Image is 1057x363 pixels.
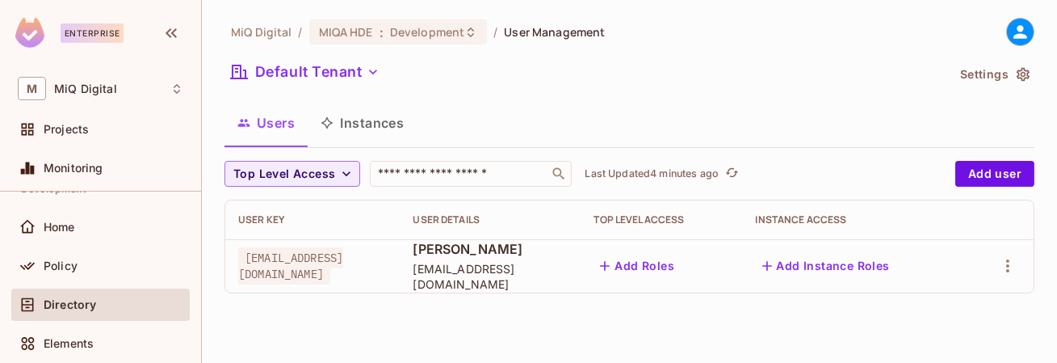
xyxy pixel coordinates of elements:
[44,260,78,272] span: Policy
[594,253,681,279] button: Add Roles
[44,162,103,175] span: Monitoring
[54,82,117,95] span: Workspace: MiQ Digital
[725,166,739,182] span: refresh
[44,123,89,136] span: Projects
[319,24,373,40] span: MIQA HDE
[308,103,417,143] button: Instances
[594,213,729,226] div: Top Level Access
[954,61,1034,87] button: Settings
[722,164,741,184] button: refresh
[231,24,292,40] span: the active workspace
[238,213,387,226] div: User Key
[756,213,952,226] div: Instance Access
[224,59,386,85] button: Default Tenant
[233,164,335,184] span: Top Level Access
[413,213,568,226] div: User Details
[390,24,464,40] span: Development
[493,24,497,40] li: /
[298,24,302,40] li: /
[224,103,308,143] button: Users
[61,23,124,43] div: Enterprise
[44,337,94,350] span: Elements
[44,298,96,311] span: Directory
[15,18,44,48] img: SReyMgAAAABJRU5ErkJggg==
[413,261,568,292] span: [EMAIL_ADDRESS][DOMAIN_NAME]
[379,26,384,39] span: :
[719,164,741,184] span: Click to refresh data
[224,161,360,187] button: Top Level Access
[504,24,605,40] span: User Management
[955,161,1034,187] button: Add user
[44,221,75,234] span: Home
[756,253,896,279] button: Add Instance Roles
[413,240,568,258] span: [PERSON_NAME]
[18,77,46,100] span: M
[585,167,719,180] p: Last Updated 4 minutes ago
[238,247,343,285] span: [EMAIL_ADDRESS][DOMAIN_NAME]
